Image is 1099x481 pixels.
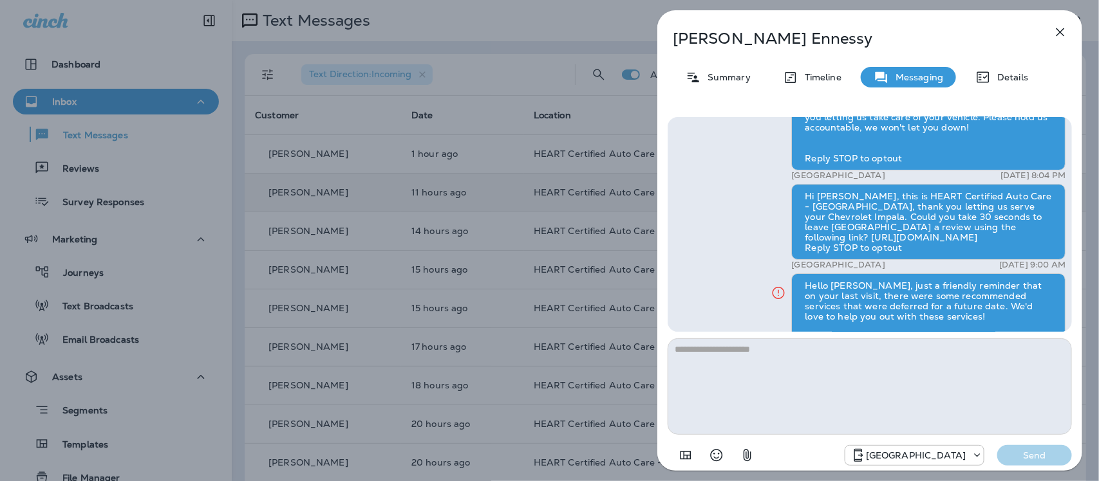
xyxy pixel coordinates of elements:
[791,74,1066,170] div: Hi [PERSON_NAME]! Thank you so much for choosing HEART Certified Auto Care - [GEOGRAPHIC_DATA]. W...
[766,280,791,306] button: Click for more info
[673,442,699,468] button: Add in a premade template
[791,170,885,181] p: [GEOGRAPHIC_DATA]
[704,442,729,468] button: Select an emoji
[673,30,1024,48] p: [PERSON_NAME] Ennessy
[701,72,751,82] p: Summary
[889,72,943,82] p: Messaging
[991,72,1028,82] p: Details
[791,260,885,270] p: [GEOGRAPHIC_DATA]
[798,72,841,82] p: Timeline
[999,260,1066,270] p: [DATE] 9:00 AM
[866,450,966,460] p: [GEOGRAPHIC_DATA]
[791,184,1066,260] div: Hi [PERSON_NAME], this is HEART Certified Auto Care - [GEOGRAPHIC_DATA], thank you letting us ser...
[1000,170,1066,181] p: [DATE] 8:04 PM
[845,448,984,463] div: +1 (847) 262-3704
